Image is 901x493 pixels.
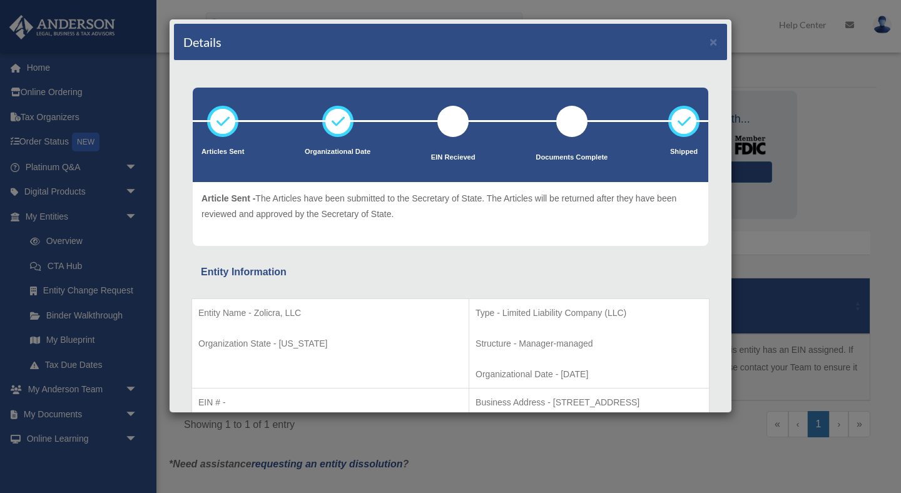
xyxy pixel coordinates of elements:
[305,146,370,158] p: Organizational Date
[198,336,462,352] p: Organization State - [US_STATE]
[201,263,700,281] div: Entity Information
[183,33,221,51] h4: Details
[536,151,608,164] p: Documents Complete
[201,191,700,221] p: The Articles have been submitted to the Secretary of State. The Articles will be returned after t...
[201,146,244,158] p: Articles Sent
[476,367,703,382] p: Organizational Date - [DATE]
[710,35,718,48] button: ×
[476,336,703,352] p: Structure - Manager-managed
[668,146,700,158] p: Shipped
[431,151,476,164] p: EIN Recieved
[201,193,255,203] span: Article Sent -
[476,395,703,410] p: Business Address - [STREET_ADDRESS]
[198,305,462,321] p: Entity Name - Zolicra, LLC
[198,395,462,410] p: EIN # -
[476,305,703,321] p: Type - Limited Liability Company (LLC)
